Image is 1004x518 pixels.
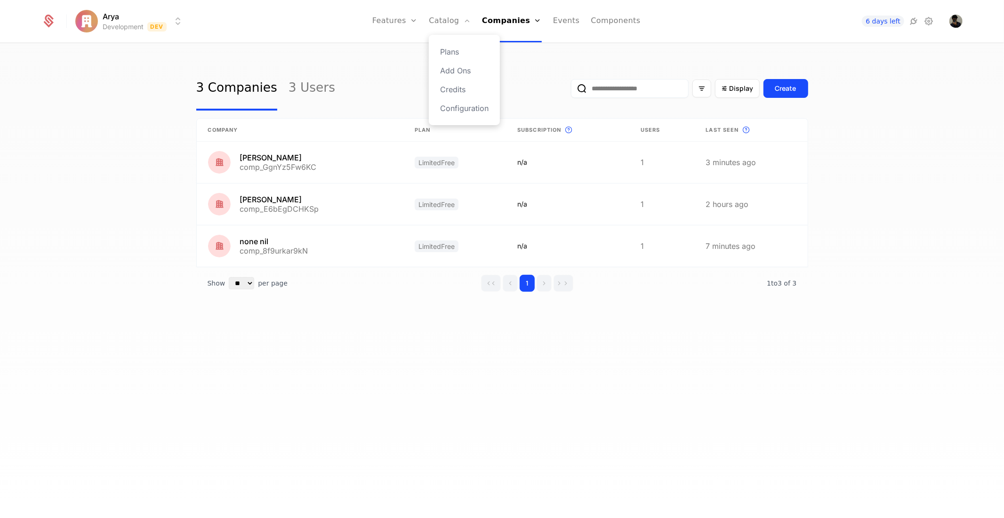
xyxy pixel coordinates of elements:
a: Settings [923,16,934,27]
a: Add Ons [440,65,489,76]
span: 1 to 3 of [767,279,792,287]
span: Display [730,84,754,93]
span: Show [208,279,225,288]
span: Dev [147,22,167,32]
button: Select environment [78,11,184,32]
a: Integrations [908,16,919,27]
th: Company [197,119,404,142]
button: Go to next page [537,275,552,292]
a: 6 days left [862,16,904,27]
button: Go to last page [554,275,573,292]
span: Arya [103,11,119,22]
a: 3 Users [289,66,335,111]
img: Arya [75,10,98,32]
span: Subscription [517,126,561,134]
a: Credits [440,84,489,95]
a: Plans [440,46,489,57]
div: Page navigation [481,275,573,292]
button: Create [763,79,808,98]
button: Go to previous page [503,275,518,292]
div: Create [775,84,796,93]
th: Users [629,119,695,142]
span: per page [258,279,288,288]
div: Development [103,22,144,32]
a: Configuration [440,103,489,114]
span: Last seen [706,126,739,134]
button: Go to first page [481,275,501,292]
button: Go to page 1 [520,275,535,292]
div: Table pagination [196,267,808,299]
a: 3 Companies [196,66,277,111]
select: Select page size [229,277,254,289]
button: Filter options [692,80,711,97]
span: 3 [767,279,796,287]
img: Arya Pratap [949,15,963,28]
button: Display [715,79,760,98]
th: Plan [403,119,506,142]
button: Open user button [949,15,963,28]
